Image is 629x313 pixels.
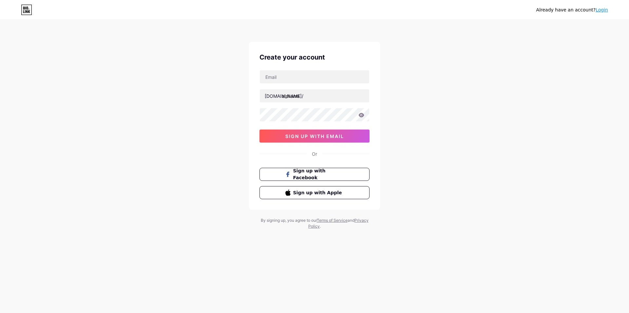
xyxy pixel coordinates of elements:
span: sign up with email [285,133,344,139]
div: By signing up, you agree to our and . [259,217,370,229]
div: Create your account [259,52,370,62]
span: Sign up with Facebook [293,167,344,181]
div: Or [312,150,317,157]
input: Email [260,70,369,83]
a: Login [596,7,608,12]
button: sign up with email [259,130,370,143]
div: Already have an account? [536,7,608,13]
span: Sign up with Apple [293,189,344,196]
div: [DOMAIN_NAME]/ [265,93,303,99]
a: Terms of Service [317,218,348,223]
input: username [260,89,369,102]
button: Sign up with Facebook [259,168,370,181]
button: Sign up with Apple [259,186,370,199]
